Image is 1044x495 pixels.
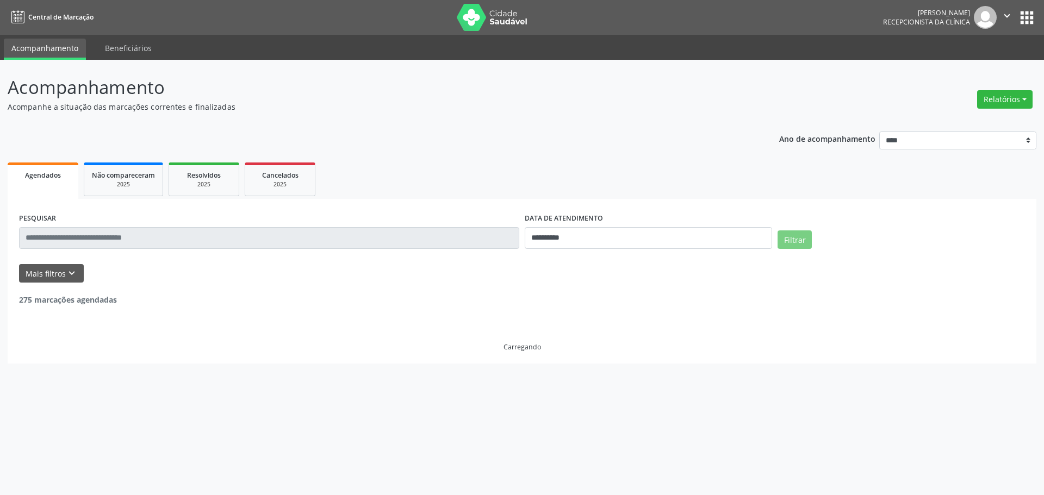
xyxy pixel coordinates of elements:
span: Agendados [25,171,61,180]
i: keyboard_arrow_down [66,267,78,279]
div: 2025 [92,180,155,189]
span: Central de Marcação [28,12,94,22]
button: Mais filtroskeyboard_arrow_down [19,264,84,283]
button: Relatórios [977,90,1033,109]
img: img [974,6,997,29]
a: Acompanhamento [4,39,86,60]
span: Cancelados [262,171,299,180]
span: Não compareceram [92,171,155,180]
button: apps [1017,8,1036,27]
button:  [997,6,1017,29]
i:  [1001,10,1013,22]
div: Carregando [504,342,541,352]
p: Acompanhamento [8,74,728,101]
label: DATA DE ATENDIMENTO [525,210,603,227]
strong: 275 marcações agendadas [19,295,117,305]
a: Central de Marcação [8,8,94,26]
p: Acompanhe a situação das marcações correntes e finalizadas [8,101,728,112]
span: Resolvidos [187,171,221,180]
div: 2025 [177,180,231,189]
span: Recepcionista da clínica [883,17,970,27]
label: PESQUISAR [19,210,56,227]
div: 2025 [253,180,307,189]
a: Beneficiários [97,39,159,58]
p: Ano de acompanhamento [779,131,875,145]
button: Filtrar [778,230,812,249]
div: [PERSON_NAME] [883,8,970,17]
